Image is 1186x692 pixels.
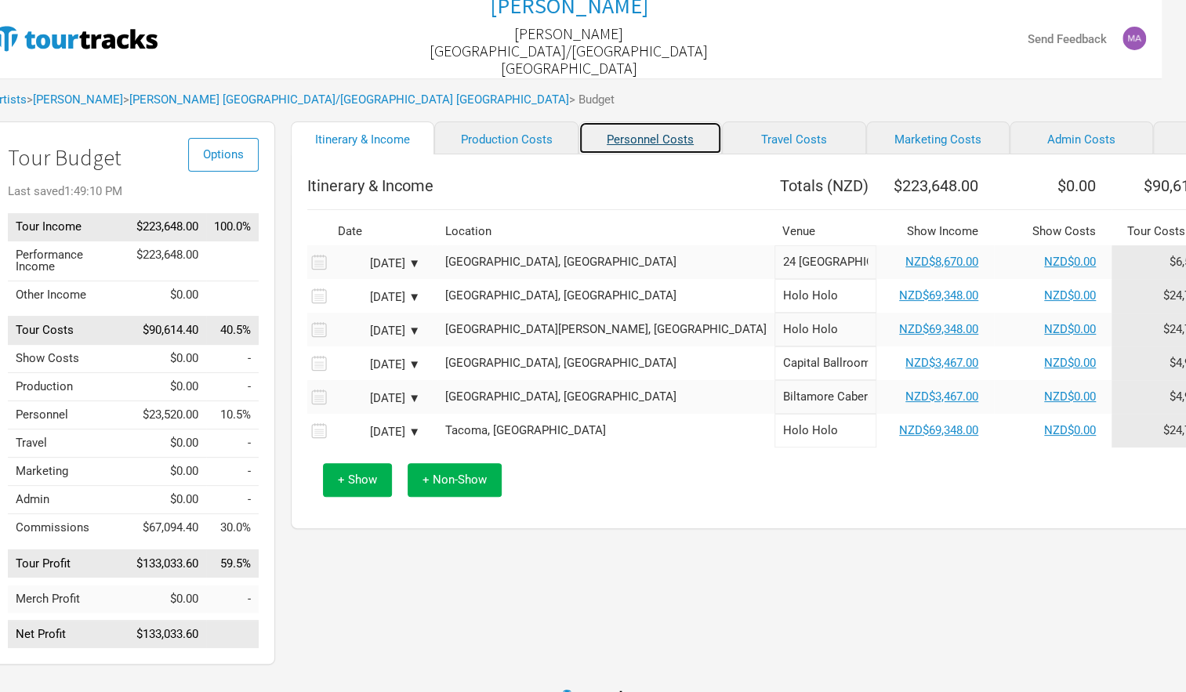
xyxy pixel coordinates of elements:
[323,463,392,497] button: + Show
[206,345,259,373] td: Show Costs as % of Tour Income
[445,324,767,335] div: San Jose, United States
[8,585,129,613] td: Merch Profit
[8,281,129,309] td: Other Income
[774,279,876,313] input: Holo Holo
[206,429,259,458] td: Travel as % of Tour Income
[206,458,259,486] td: Marketing as % of Tour Income
[774,380,876,414] input: Biltamore Caberet
[876,218,994,245] th: Show Income
[1044,423,1096,437] a: NZD$0.00
[774,346,876,380] input: Capital Ballroom
[129,241,206,281] td: $223,648.00
[1010,121,1153,154] a: Admin Costs
[8,458,129,486] td: Marketing
[445,391,767,403] div: Vancouver, Canada
[8,186,259,197] div: Last saved 1:49:10 PM
[129,345,206,373] td: $0.00
[8,317,129,345] td: Tour Costs
[445,357,767,369] div: Victoria, Canada
[206,241,259,281] td: Performance Income as % of Tour Income
[129,281,206,309] td: $0.00
[8,401,129,429] td: Personnel
[774,170,876,201] th: Totals ( NZD )
[774,414,876,447] input: Holo Holo
[188,138,259,172] button: Options
[994,170,1112,201] th: $0.00
[434,121,578,154] a: Production Costs
[129,429,206,458] td: $0.00
[437,218,774,245] th: Location
[129,486,206,514] td: $0.00
[1028,32,1107,46] strong: Send Feedback
[307,170,774,201] th: Itinerary & Income
[774,218,876,245] th: Venue
[578,121,722,154] a: Personnel Costs
[408,463,502,497] button: + Non-Show
[33,92,123,107] a: [PERSON_NAME]
[899,423,978,437] a: NZD$69,348.00
[905,356,978,370] a: NZD$3,467.00
[445,425,767,437] div: Tacoma, United States
[206,401,259,429] td: Personnel as % of Tour Income
[8,241,129,281] td: Performance Income
[1044,322,1096,336] a: NZD$0.00
[129,514,206,542] td: $67,094.40
[129,317,206,345] td: $90,614.40
[206,585,259,613] td: Merch Profit as % of Tour Income
[8,373,129,401] td: Production
[866,121,1010,154] a: Marketing Costs
[8,213,129,241] td: Tour Income
[899,322,978,336] a: NZD$69,348.00
[774,245,876,279] input: 24 Oxford
[330,218,432,245] th: Date
[129,92,569,107] a: [PERSON_NAME] [GEOGRAPHIC_DATA]/[GEOGRAPHIC_DATA] [GEOGRAPHIC_DATA]
[27,94,123,106] span: >
[376,25,761,77] h2: [PERSON_NAME] [GEOGRAPHIC_DATA]/[GEOGRAPHIC_DATA] [GEOGRAPHIC_DATA]
[905,389,978,404] a: NZD$3,467.00
[334,393,420,404] div: [DATE] ▼
[129,373,206,401] td: $0.00
[206,621,259,649] td: Net Profit as % of Tour Income
[334,325,420,337] div: [DATE] ▼
[338,473,377,487] span: + Show
[291,121,434,154] a: Itinerary & Income
[899,288,978,303] a: NZD$69,348.00
[8,549,129,578] td: Tour Profit
[8,486,129,514] td: Admin
[905,255,978,269] a: NZD$8,670.00
[129,621,206,649] td: $133,033.60
[206,514,259,542] td: Commissions as % of Tour Income
[206,549,259,578] td: Tour Profit as % of Tour Income
[1044,255,1096,269] a: NZD$0.00
[445,290,767,302] div: Irvine, United States
[994,218,1112,245] th: Show Costs
[334,292,420,303] div: [DATE] ▼
[8,146,259,170] h1: Tour Budget
[206,486,259,514] td: Admin as % of Tour Income
[774,313,876,346] input: Holo Holo
[445,256,767,268] div: Las Vegas, United States
[8,621,129,649] td: Net Profit
[376,17,761,85] a: [PERSON_NAME] [GEOGRAPHIC_DATA]/[GEOGRAPHIC_DATA] [GEOGRAPHIC_DATA]
[722,121,865,154] a: Travel Costs
[1044,356,1096,370] a: NZD$0.00
[334,258,420,270] div: [DATE] ▼
[206,317,259,345] td: Tour Costs as % of Tour Income
[8,345,129,373] td: Show Costs
[876,170,994,201] th: $223,648.00
[206,213,259,241] td: Tour Income as % of Tour Income
[1044,389,1096,404] a: NZD$0.00
[569,94,615,106] span: > Budget
[8,429,129,458] td: Travel
[129,585,206,613] td: $0.00
[129,401,206,429] td: $23,520.00
[206,373,259,401] td: Production as % of Tour Income
[8,514,129,542] td: Commissions
[334,359,420,371] div: [DATE] ▼
[203,147,244,161] span: Options
[129,458,206,486] td: $0.00
[123,94,569,106] span: >
[1044,288,1096,303] a: NZD$0.00
[1123,27,1146,50] img: AKIAKI
[129,549,206,578] td: $133,033.60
